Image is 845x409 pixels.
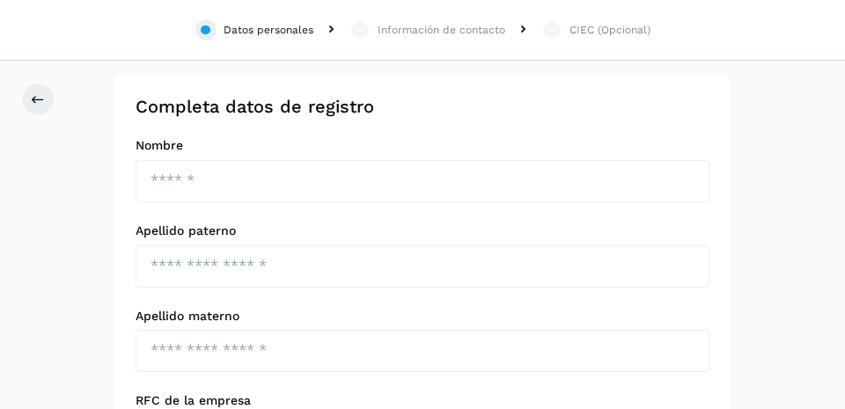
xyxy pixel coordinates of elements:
label: RFC de la empresa [136,393,709,408]
div: CIEC (Opcional) [569,22,650,38]
label: Nombre [136,138,709,153]
div: Información de contacto [378,22,505,38]
label: Apellido paterno [136,223,709,238]
h2: Completa datos de registro [136,96,709,117]
div: Datos personales [224,22,313,38]
label: Apellido materno [136,309,709,324]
